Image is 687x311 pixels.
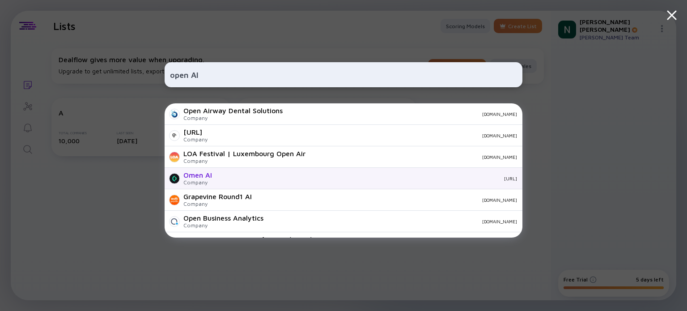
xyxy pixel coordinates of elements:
[183,192,252,200] div: Grapevine Round1 AI
[271,219,517,224] div: [DOMAIN_NAME]
[313,154,517,160] div: [DOMAIN_NAME]
[183,158,305,164] div: Company
[183,136,208,143] div: Company
[183,128,208,136] div: [URL]
[183,222,263,229] div: Company
[183,115,283,121] div: Company
[215,133,517,138] div: [DOMAIN_NAME]
[183,107,283,115] div: Open Airway Dental Solutions
[290,111,517,117] div: [DOMAIN_NAME]
[259,197,517,203] div: [DOMAIN_NAME]
[170,67,517,83] input: Search Company or Investor...
[219,176,517,181] div: [URL]
[183,235,313,243] div: Open Data Science Conference (ODSC)
[183,149,305,158] div: LOA Festival | Luxembourg Open Air
[183,214,263,222] div: Open Business Analytics
[183,179,212,186] div: Company
[183,200,252,207] div: Company
[183,171,212,179] div: Omen AI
